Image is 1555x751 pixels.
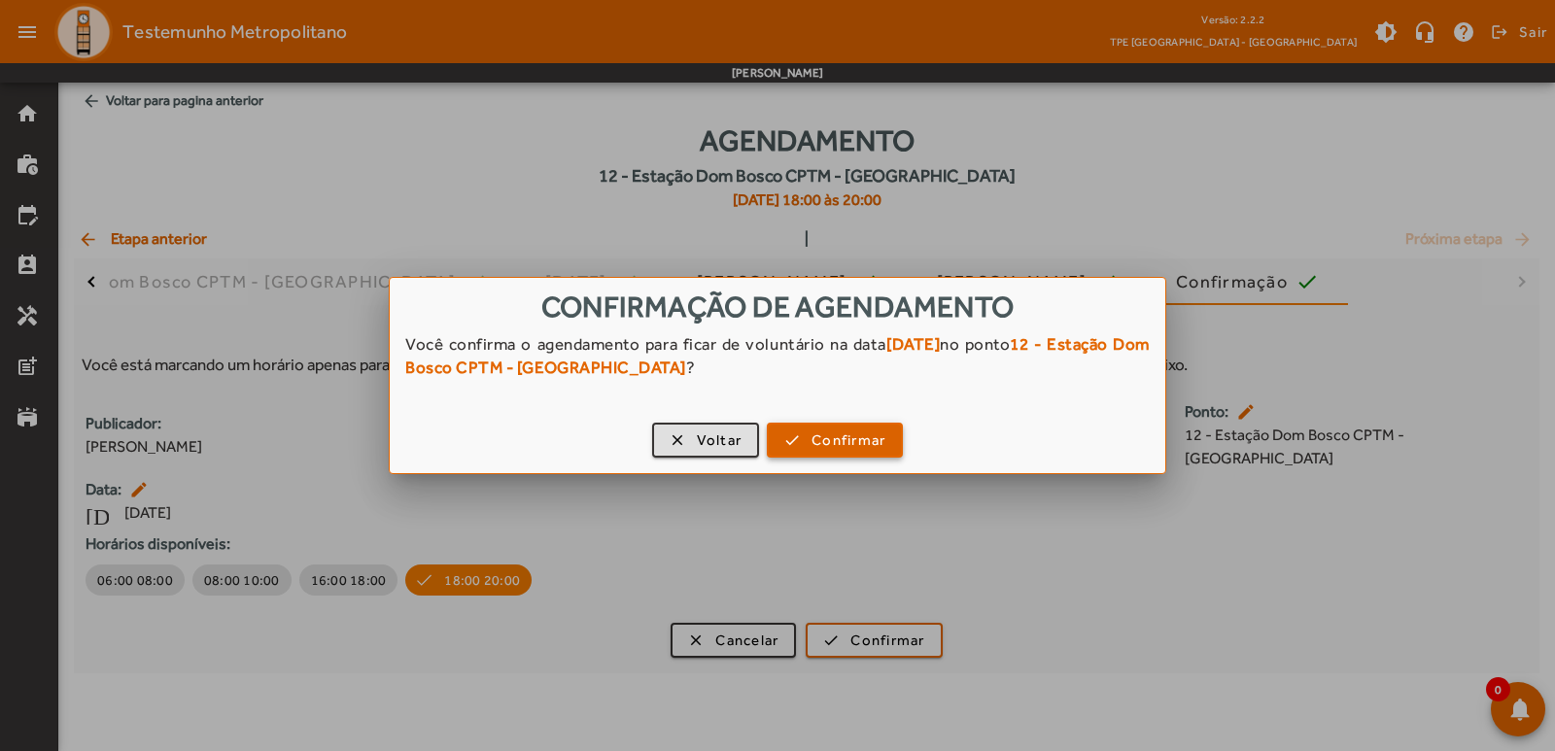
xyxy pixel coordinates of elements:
button: Confirmar [767,423,903,458]
span: Voltar [697,429,743,452]
strong: [DATE] [886,334,940,354]
span: Confirmar [812,429,885,452]
button: Voltar [652,423,760,458]
div: Você confirma o agendamento para ficar de voluntário na data no ponto ? [390,332,1165,398]
span: Confirmação de agendamento [541,290,1015,324]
